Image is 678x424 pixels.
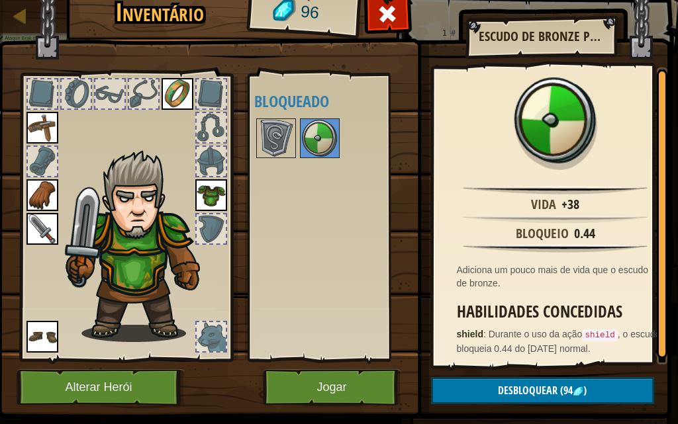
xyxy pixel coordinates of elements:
[463,215,647,224] img: hr.png
[26,112,58,144] img: portrait.png
[573,386,583,397] img: gem.png
[60,149,222,342] img: hair_m2.png
[457,329,483,339] strong: shield
[479,29,603,44] h2: Escudo de Bronze Polido
[574,224,595,243] div: 0.44
[498,383,557,398] span: Desbloquear
[457,303,661,321] h3: Habilidades Concedidas
[26,321,58,353] img: portrait.png
[531,195,556,214] div: Vida
[162,78,193,110] img: portrait.png
[557,383,573,398] span: (94
[17,369,185,405] button: Alterar Herói
[582,329,617,341] code: shield
[512,77,599,163] img: portrait.png
[483,329,489,339] span: :
[263,369,401,405] button: Jogar
[516,224,569,243] div: Bloqueio
[561,195,579,214] div: +38
[26,179,58,211] img: portrait.png
[431,377,654,404] button: Desbloquear(94)
[195,179,227,211] img: portrait.png
[457,263,661,290] div: Adiciona um pouco mais de vida que o escudo de bronze.
[254,93,420,110] h4: Bloqueado
[463,244,647,253] img: hr.png
[258,120,295,157] img: portrait.png
[583,383,587,398] span: )
[463,186,647,194] img: hr.png
[301,120,338,157] img: portrait.png
[457,329,661,354] span: Durante o uso da ação , o escudo bloqueia 0.44 do [DATE] normal.
[26,213,58,245] img: portrait.png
